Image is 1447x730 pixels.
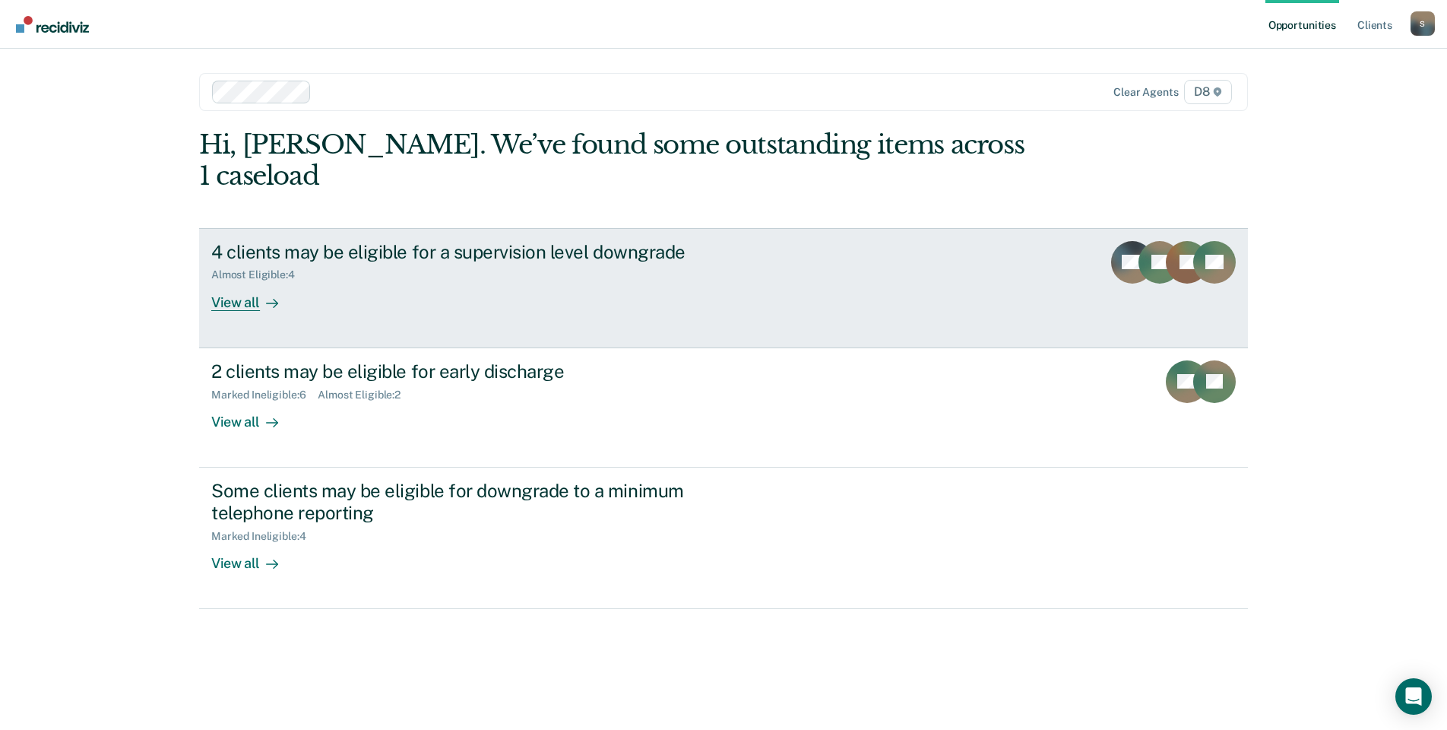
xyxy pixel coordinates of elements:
div: Hi, [PERSON_NAME]. We’ve found some outstanding items across 1 caseload [199,129,1038,192]
img: Recidiviz [16,16,89,33]
a: 4 clients may be eligible for a supervision level downgradeAlmost Eligible:4View all [199,228,1248,348]
div: Marked Ineligible : 4 [211,530,318,543]
div: View all [211,542,296,572]
div: 4 clients may be eligible for a supervision level downgrade [211,241,745,263]
div: 2 clients may be eligible for early discharge [211,360,745,382]
div: S [1411,11,1435,36]
button: Profile dropdown button [1411,11,1435,36]
div: Some clients may be eligible for downgrade to a minimum telephone reporting [211,480,745,524]
a: 2 clients may be eligible for early dischargeMarked Ineligible:6Almost Eligible:2View all [199,348,1248,468]
div: Marked Ineligible : 6 [211,389,318,401]
span: D8 [1184,80,1232,104]
a: Some clients may be eligible for downgrade to a minimum telephone reportingMarked Ineligible:4Vie... [199,468,1248,609]
div: Clear agents [1113,86,1178,99]
div: Almost Eligible : 2 [318,389,413,401]
div: View all [211,401,296,430]
div: View all [211,281,296,311]
div: Open Intercom Messenger [1395,678,1432,715]
div: Almost Eligible : 4 [211,268,307,281]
